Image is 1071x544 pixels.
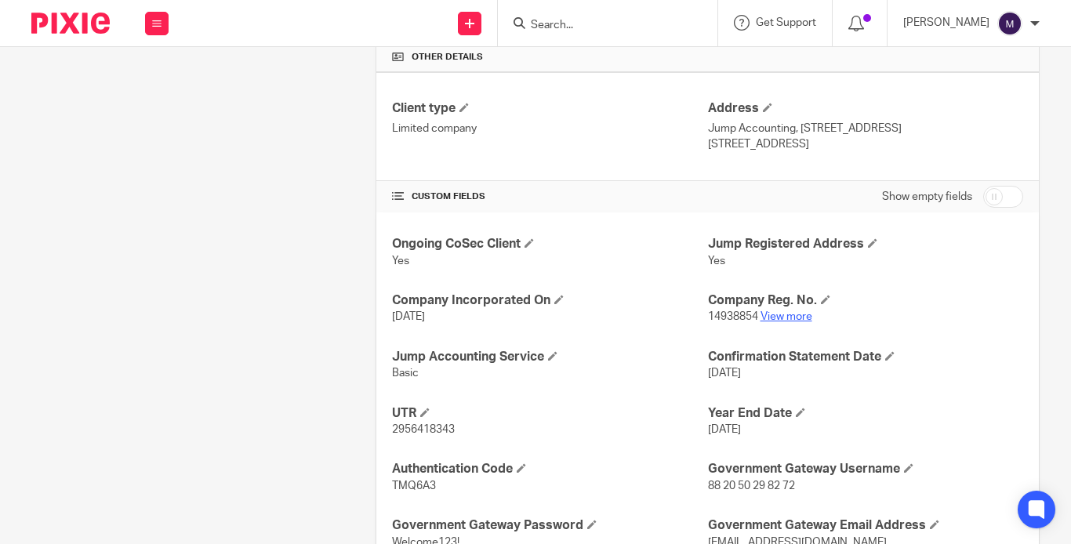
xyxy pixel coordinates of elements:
[708,424,741,435] span: [DATE]
[392,368,419,379] span: Basic
[392,349,707,365] h4: Jump Accounting Service
[708,292,1023,309] h4: Company Reg. No.
[756,17,816,28] span: Get Support
[392,481,436,491] span: TMQ6A3
[708,405,1023,422] h4: Year End Date
[392,424,455,435] span: 2956418343
[708,121,1023,136] p: Jump Accounting, [STREET_ADDRESS]
[882,189,972,205] label: Show empty fields
[392,100,707,117] h4: Client type
[708,461,1023,477] h4: Government Gateway Username
[392,256,409,267] span: Yes
[392,405,707,422] h4: UTR
[392,311,425,322] span: [DATE]
[708,256,725,267] span: Yes
[903,15,989,31] p: [PERSON_NAME]
[31,13,110,34] img: Pixie
[708,368,741,379] span: [DATE]
[392,292,707,309] h4: Company Incorporated On
[412,51,483,63] span: Other details
[392,190,707,203] h4: CUSTOM FIELDS
[392,236,707,252] h4: Ongoing CoSec Client
[529,19,670,33] input: Search
[997,11,1022,36] img: svg%3E
[392,121,707,136] p: Limited company
[708,136,1023,152] p: [STREET_ADDRESS]
[708,236,1023,252] h4: Jump Registered Address
[708,517,1023,534] h4: Government Gateway Email Address
[392,461,707,477] h4: Authentication Code
[761,311,812,322] a: View more
[708,311,758,322] span: 14938854
[708,349,1023,365] h4: Confirmation Statement Date
[392,517,707,534] h4: Government Gateway Password
[708,100,1023,117] h4: Address
[708,481,795,491] span: 88 20 50 29 82 72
